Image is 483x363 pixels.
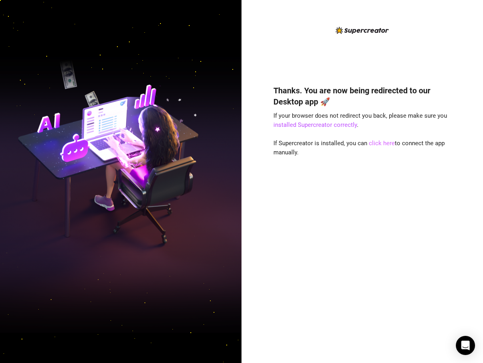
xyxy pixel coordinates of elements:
h4: Thanks. You are now being redirected to our Desktop app 🚀 [273,85,451,107]
span: If your browser does not redirect you back, please make sure you . [273,112,447,129]
span: If Supercreator is installed, you can to connect the app manually. [273,140,445,156]
div: Open Intercom Messenger [456,336,475,355]
img: logo-BBDzfeDw.svg [336,27,389,34]
a: installed Supercreator correctly [273,121,357,128]
a: click here [369,140,395,147]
